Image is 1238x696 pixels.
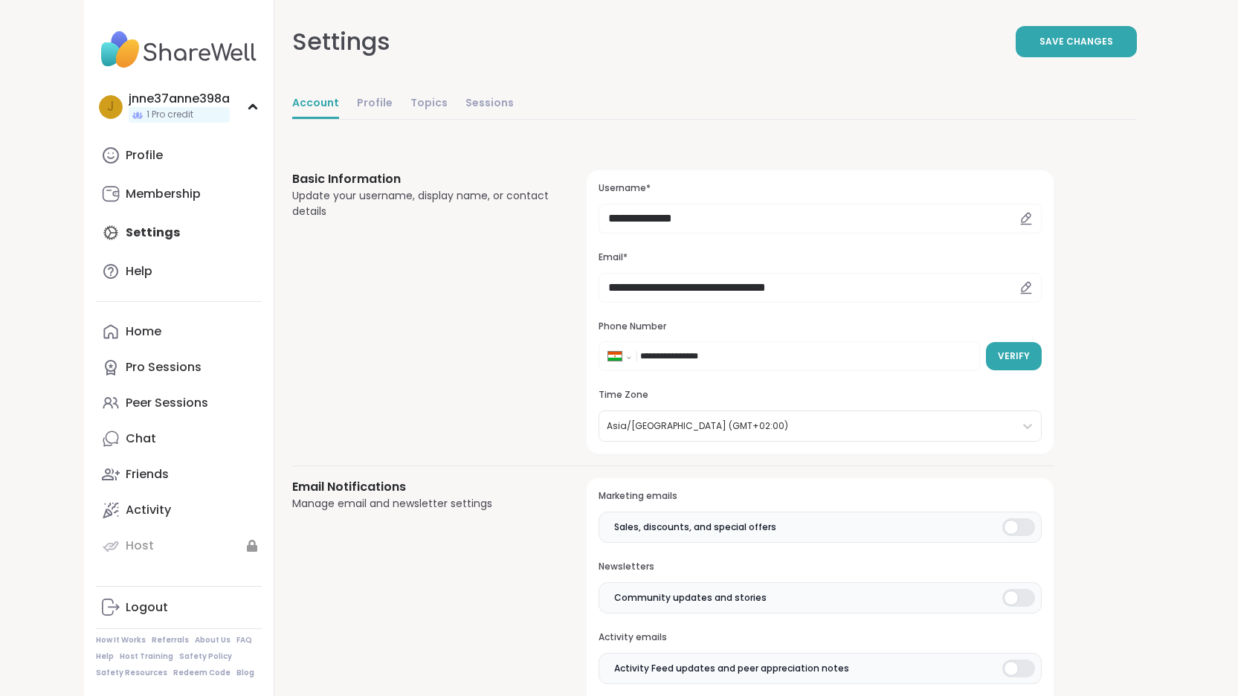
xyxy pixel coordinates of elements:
span: Activity Feed updates and peer appreciation notes [614,662,849,675]
h3: Marketing emails [599,490,1041,503]
a: How It Works [96,635,146,645]
div: Pro Sessions [126,359,202,376]
button: Save Changes [1016,26,1137,57]
a: Blog [236,668,254,678]
div: Update your username, display name, or contact details [292,188,552,219]
a: Logout [96,590,262,625]
div: Host [126,538,154,554]
a: About Us [195,635,230,645]
a: Membership [96,176,262,212]
div: Membership [126,186,201,202]
a: Safety Policy [179,651,232,662]
a: Redeem Code [173,668,230,678]
button: Verify [986,342,1042,370]
span: j [107,97,114,117]
img: ShareWell Nav Logo [96,24,262,76]
a: Profile [96,138,262,173]
h3: Phone Number [599,320,1041,333]
a: Pro Sessions [96,349,262,385]
span: Save Changes [1039,35,1113,48]
a: Friends [96,457,262,492]
a: Help [96,651,114,662]
span: 1 Pro credit [146,109,193,121]
div: Profile [126,147,163,164]
div: Help [126,263,152,280]
h3: Email Notifications [292,478,552,496]
h3: Activity emails [599,631,1041,644]
div: Peer Sessions [126,395,208,411]
a: Referrals [152,635,189,645]
a: FAQ [236,635,252,645]
div: jnne37anne398a [129,91,230,107]
span: Community updates and stories [614,591,767,605]
a: Safety Resources [96,668,167,678]
h3: Basic Information [292,170,552,188]
h3: Email* [599,251,1041,264]
span: Sales, discounts, and special offers [614,521,776,534]
a: Chat [96,421,262,457]
div: Activity [126,502,171,518]
div: Chat [126,431,156,447]
h3: Time Zone [599,389,1041,402]
a: Profile [357,89,393,119]
div: Settings [292,24,390,59]
a: Topics [410,89,448,119]
div: Manage email and newsletter settings [292,496,552,512]
a: Home [96,314,262,349]
a: Account [292,89,339,119]
a: Host [96,528,262,564]
a: Peer Sessions [96,385,262,421]
div: Home [126,323,161,340]
a: Activity [96,492,262,528]
a: Sessions [465,89,514,119]
div: Logout [126,599,168,616]
div: Friends [126,466,169,483]
h3: Username* [599,182,1041,195]
h3: Newsletters [599,561,1041,573]
a: Host Training [120,651,173,662]
span: Verify [998,349,1030,363]
a: Help [96,254,262,289]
